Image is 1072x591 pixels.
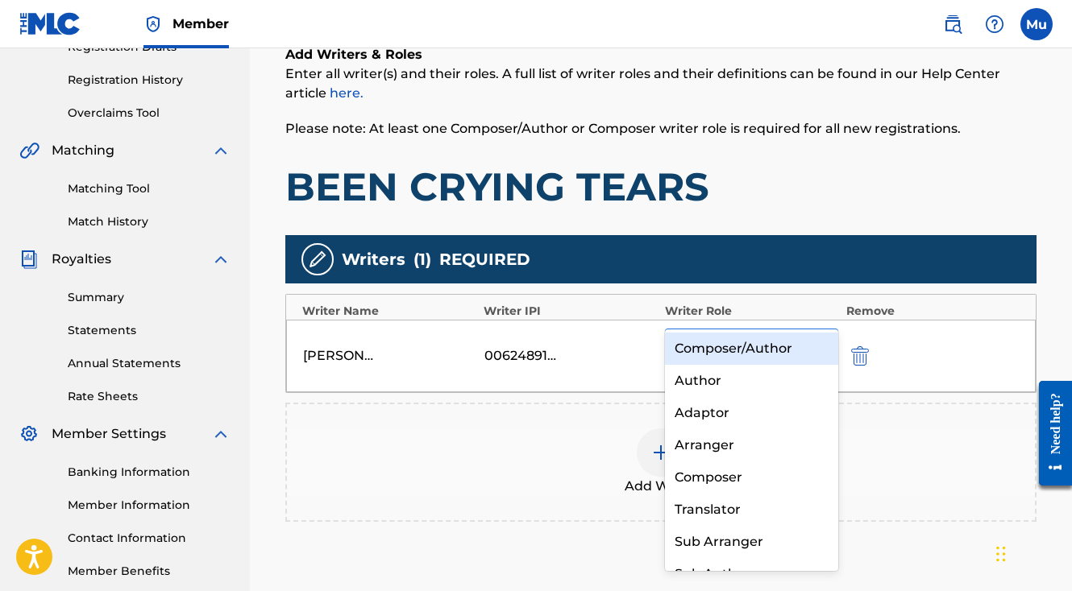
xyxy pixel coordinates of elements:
img: Top Rightsholder [143,14,163,34]
img: 12a2ab48e56ec057fbd8.svg [851,346,869,366]
a: Match History [68,213,231,230]
div: Sub Author [665,558,838,590]
iframe: Chat Widget [991,514,1072,591]
a: Contact Information [68,530,231,547]
a: Banking Information [68,464,231,481]
div: Translator [665,494,838,526]
a: Statements [68,322,231,339]
div: Composer/Author [665,333,838,365]
img: add [651,443,671,462]
img: search [943,14,962,34]
div: Remove [846,303,1020,320]
img: MLC Logo [19,12,81,35]
h1: BEEN CRYING TEARS [285,163,1037,211]
a: Member Benefits [68,563,231,580]
div: Composer [665,461,838,494]
a: Public Search [937,8,969,40]
span: Add Writer [625,477,697,496]
img: expand [211,141,231,160]
span: Please note: At least one Composer/Author or Composer writer role is required for all new registr... [285,121,961,136]
span: ( 1 ) [413,247,431,271]
a: Rate Sheets [68,388,231,405]
span: REQUIRED [439,247,530,271]
div: User Menu [1020,8,1053,40]
div: Sub Arranger [665,526,838,558]
div: Adaptor [665,397,838,429]
span: Member Settings [52,424,166,444]
div: Writer Role [665,303,838,320]
a: here. [330,85,364,101]
div: Writer Name [302,303,476,320]
img: Royalties [19,250,39,269]
span: Writers [342,247,405,271]
a: Member Information [68,497,231,514]
img: expand [211,424,231,444]
a: Summary [68,289,231,306]
div: Author [665,365,838,397]
a: Overclaims Tool [68,105,231,122]
a: Registration History [68,72,231,89]
img: Member Settings [19,424,39,444]
span: Matching [52,141,114,160]
span: Enter all writer(s) and their roles. A full list of writer roles and their definitions can be fou... [285,66,1000,101]
img: help [985,14,1004,34]
div: Help [979,8,1011,40]
div: Writer IPI [484,303,657,320]
span: Royalties [52,250,111,269]
img: expand [211,250,231,269]
img: writers [308,250,327,269]
img: Matching [19,141,39,160]
div: Drag [996,530,1006,578]
iframe: Resource Center [1027,369,1072,498]
span: Member [172,14,229,33]
a: Matching Tool [68,180,231,197]
a: Annual Statements [68,355,231,372]
h6: Add Writers & Roles [285,45,1037,64]
div: Arranger [665,429,838,461]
